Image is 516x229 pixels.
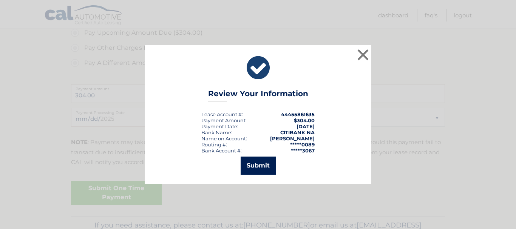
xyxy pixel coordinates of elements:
[355,47,371,62] button: ×
[201,141,227,148] div: Routing #:
[201,111,243,117] div: Lease Account #:
[201,123,237,129] span: Payment Date
[208,89,308,102] h3: Review Your Information
[297,123,315,129] span: [DATE]
[280,129,315,135] strong: CITIBANK NA
[270,135,315,141] strong: [PERSON_NAME]
[294,117,315,123] span: $304.00
[201,123,238,129] div: :
[201,117,247,123] div: Payment Amount:
[241,157,276,175] button: Submit
[201,129,232,135] div: Bank Name:
[201,148,242,154] div: Bank Account #:
[201,135,247,141] div: Name on Account:
[281,111,315,117] strong: 44455861635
